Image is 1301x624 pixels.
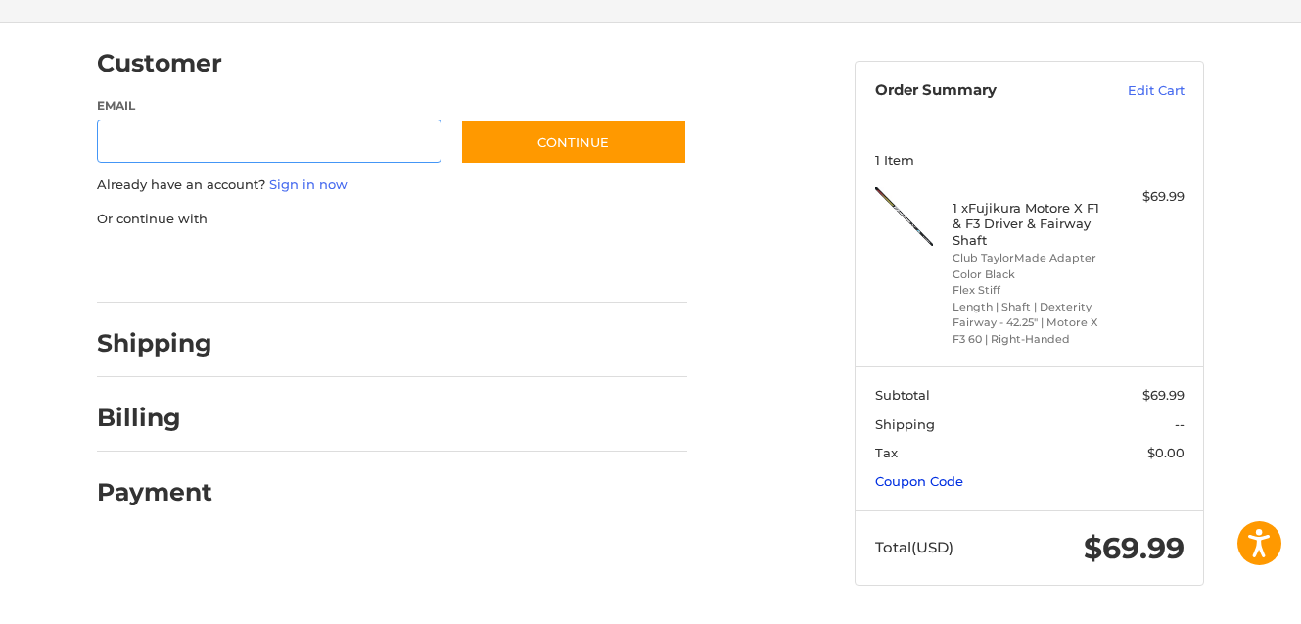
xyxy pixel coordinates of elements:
[875,473,963,489] a: Coupon Code
[953,200,1102,248] h4: 1 x Fujikura Motore X F1 & F3 Driver & Fairway Shaft
[97,403,211,433] h2: Billing
[97,97,441,115] label: Email
[97,48,222,78] h2: Customer
[269,176,348,192] a: Sign in now
[1139,571,1301,624] iframe: Google Customer Reviews
[91,248,238,283] iframe: PayPal-paypal
[953,282,1102,299] li: Flex Stiff
[953,250,1102,266] li: Club TaylorMade Adapter
[1107,187,1185,207] div: $69.99
[97,477,212,507] h2: Payment
[423,248,570,283] iframe: PayPal-venmo
[1147,445,1185,460] span: $0.00
[97,210,687,229] p: Or continue with
[875,416,935,432] span: Shipping
[1086,81,1185,101] a: Edit Cart
[460,120,687,165] button: Continue
[97,328,212,359] h2: Shipping
[97,175,687,195] p: Already have an account?
[256,248,403,283] iframe: PayPal-paylater
[875,538,953,556] span: Total (USD)
[875,445,898,460] span: Tax
[875,81,1086,101] h3: Order Summary
[875,152,1185,168] h3: 1 Item
[953,299,1102,348] li: Length | Shaft | Dexterity Fairway - 42.25" | Motore X F3 60 | Right-Handed
[1084,530,1185,566] span: $69.99
[1175,416,1185,432] span: --
[875,387,930,403] span: Subtotal
[953,266,1102,283] li: Color Black
[1142,387,1185,403] span: $69.99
